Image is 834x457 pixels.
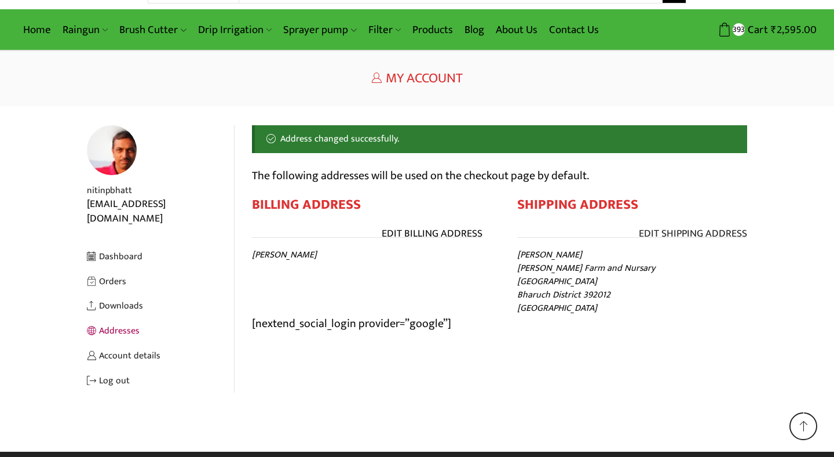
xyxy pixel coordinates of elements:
[87,269,234,294] a: Orders
[407,16,459,43] a: Products
[252,166,747,185] p: The following addresses will be used on the checkout page by default.
[87,197,234,227] div: [EMAIL_ADDRESS][DOMAIN_NAME]
[517,197,748,213] h2: Shipping address
[57,16,114,43] a: Raingun
[382,227,482,242] a: Edit Billing address
[277,16,362,43] a: Sprayer pump
[771,21,817,39] bdi: 2,595.00
[87,368,234,393] a: Log out
[87,125,747,333] p: [nextend_social_login provider=”google”]
[252,125,747,153] div: Address changed successfully.
[192,16,277,43] a: Drip Irrigation
[87,184,234,197] div: nitinpbhatt
[771,21,777,39] span: ₹
[639,227,747,242] a: Edit Shipping address
[745,22,768,38] span: Cart
[517,248,748,314] address: [PERSON_NAME] [PERSON_NAME] Farm and Nursary [GEOGRAPHIC_DATA] Bharuch District 392012 [GEOGRAPHI...
[698,19,817,41] a: 393 Cart ₹2,595.00
[87,318,234,343] a: Addresses
[459,16,490,43] a: Blog
[252,197,482,213] h2: Billing address
[386,67,463,90] span: My Account
[543,16,605,43] a: Contact Us
[252,248,482,262] address: [PERSON_NAME]
[733,23,745,35] span: 393
[87,244,234,269] a: Dashboard
[87,343,234,368] a: Account details
[363,16,407,43] a: Filter
[490,16,543,43] a: About Us
[114,16,192,43] a: Brush Cutter
[17,16,57,43] a: Home
[87,293,234,318] a: Downloads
